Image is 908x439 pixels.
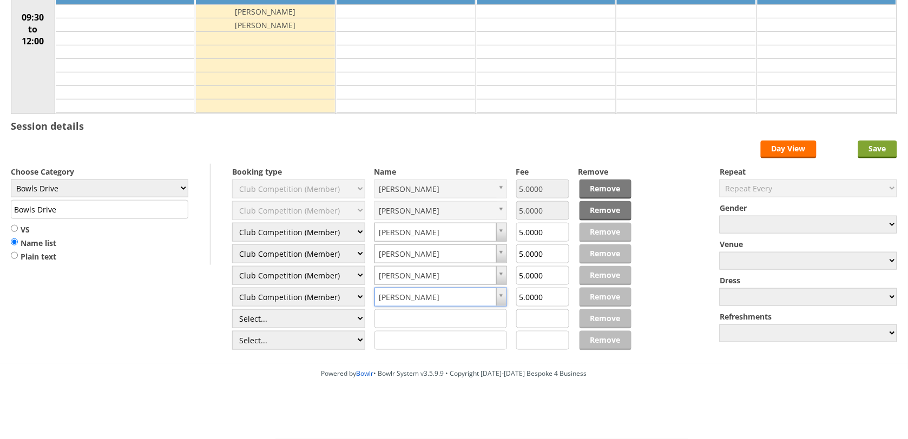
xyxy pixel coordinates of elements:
span: [PERSON_NAME] [379,245,493,263]
input: VS [11,224,18,232]
a: Remove [580,201,631,221]
td: [PERSON_NAME] [196,5,334,18]
label: Name list [11,238,56,249]
span: [PERSON_NAME] [379,223,493,241]
a: [PERSON_NAME] [374,266,508,285]
label: Choose Category [11,167,188,177]
a: Remove [580,179,631,199]
span: Powered by • Bowlr System v3.5.9.9 • Copyright [DATE]-[DATE] Bespoke 4 Business [321,369,587,378]
label: Venue [720,239,897,249]
label: Dress [720,275,897,285]
label: VS [11,224,56,235]
label: Plain text [11,251,56,262]
input: Name list [11,238,18,246]
span: [PERSON_NAME] [379,267,493,284]
label: Name [374,167,508,177]
td: [PERSON_NAME] [196,18,334,32]
label: Gender [720,203,897,213]
span: [PERSON_NAME] [379,202,493,219]
input: Plain text [11,251,18,260]
label: Booking type [232,167,365,177]
label: Refreshments [720,311,897,322]
a: Day View [761,141,817,158]
a: [PERSON_NAME] [374,288,508,307]
h3: Session details [11,119,84,132]
a: [PERSON_NAME] [374,223,508,242]
a: [PERSON_NAME] [374,201,508,220]
a: [PERSON_NAME] [374,244,508,263]
span: [PERSON_NAME] [379,180,493,198]
input: Title/Description [11,200,188,219]
input: Save [858,141,897,158]
a: Bowlr [357,369,374,378]
label: Repeat [720,167,897,177]
a: [PERSON_NAME] [374,179,508,198]
label: Fee [516,167,569,177]
span: [PERSON_NAME] [379,288,493,306]
label: Remove [578,167,631,177]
